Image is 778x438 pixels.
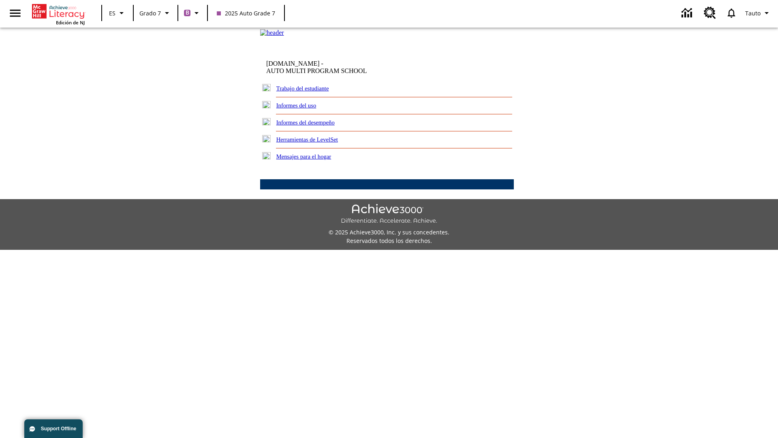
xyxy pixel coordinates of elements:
button: Support Offline [24,419,83,438]
a: Mensajes para el hogar [276,153,331,160]
span: Edición de NJ [56,19,85,26]
button: Boost El color de la clase es morado/púrpura. Cambiar el color de la clase. [181,6,205,20]
a: Centro de recursos, Se abrirá en una pestaña nueva. [699,2,721,24]
img: Achieve3000 Differentiate Accelerate Achieve [341,204,437,225]
img: header [260,29,284,36]
span: ES [109,9,115,17]
a: Informes del uso [276,102,316,109]
img: plus.gif [262,84,271,91]
a: Trabajo del estudiante [276,85,329,92]
span: Support Offline [41,426,76,432]
button: Grado: Grado 7, Elige un grado [136,6,175,20]
span: Tauto [745,9,761,17]
button: Abrir el menú lateral [3,1,27,25]
span: B [186,8,189,18]
img: plus.gif [262,152,271,159]
button: Perfil/Configuración [742,6,775,20]
td: [DOMAIN_NAME] - [266,60,415,75]
a: Herramientas de LevelSet [276,136,338,143]
a: Notificaciones [721,2,742,24]
button: Lenguaje: ES, Selecciona un idioma [105,6,130,20]
a: Centro de información [677,2,699,24]
span: Grado 7 [139,9,161,17]
img: plus.gif [262,118,271,125]
nobr: AUTO MULTI PROGRAM SCHOOL [266,67,367,74]
div: Portada [32,2,85,26]
img: plus.gif [262,101,271,108]
img: plus.gif [262,135,271,142]
a: Informes del desempeño [276,119,335,126]
span: 2025 Auto Grade 7 [217,9,275,17]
